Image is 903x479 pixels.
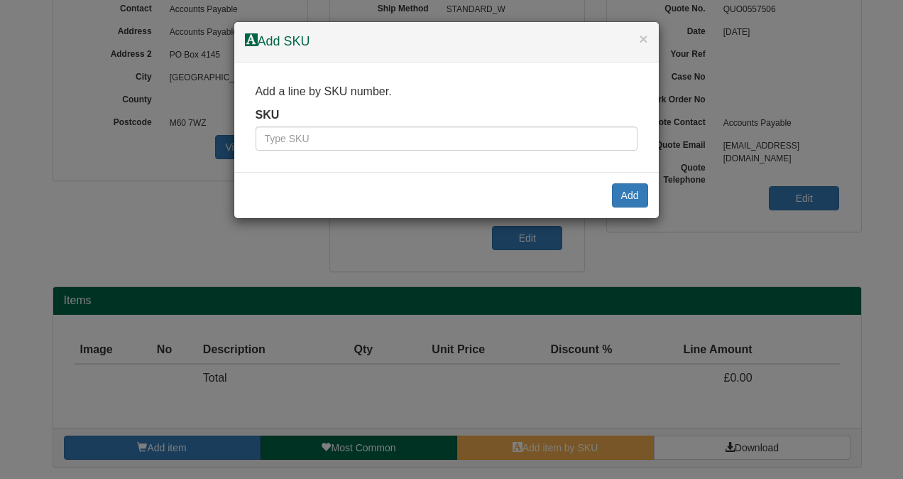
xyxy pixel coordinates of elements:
[639,31,647,46] button: ×
[256,84,637,100] p: Add a line by SKU number.
[245,33,648,51] h4: Add SKU
[256,107,280,124] label: SKU
[256,127,637,151] input: Type SKU
[612,183,648,208] button: Add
